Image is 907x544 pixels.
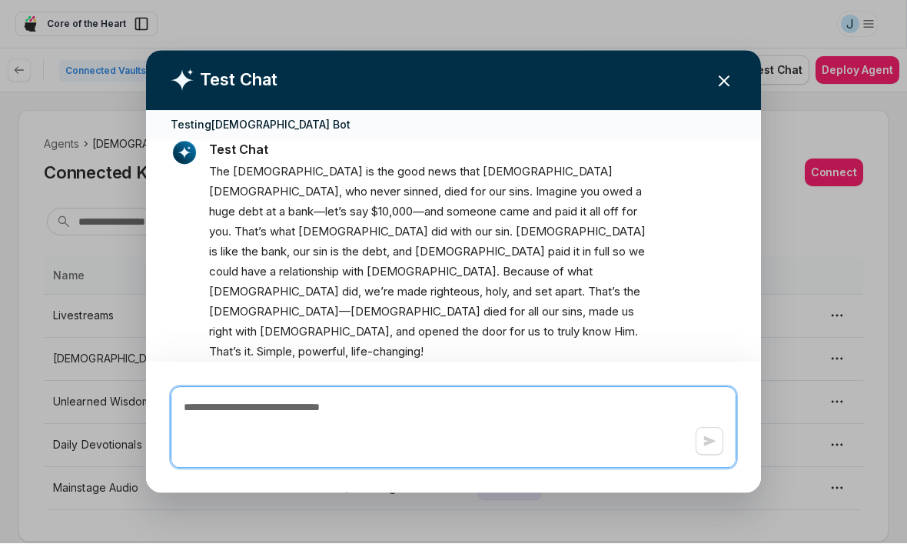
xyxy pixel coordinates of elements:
span: sin [313,242,327,262]
span: a [636,182,642,202]
span: off [603,202,619,222]
span: sins, [562,302,586,322]
span: with [235,322,257,342]
span: died [483,302,507,322]
span: bank—let’s [288,202,347,222]
span: like [221,242,238,262]
span: all [590,202,600,222]
span: That’s [234,222,267,242]
span: never [370,182,400,202]
span: our [542,302,559,322]
span: say [350,202,368,222]
span: sins. [509,182,533,202]
span: us [622,302,634,322]
span: right [209,322,232,342]
span: life-changing! [351,342,424,362]
span: died [444,182,467,202]
span: [DEMOGRAPHIC_DATA]—[DEMOGRAPHIC_DATA] [209,302,480,322]
span: what [270,222,295,242]
span: news [428,162,457,182]
span: for [622,202,637,222]
span: you [580,182,600,202]
span: truly [557,322,580,342]
span: righteous, [430,282,483,302]
span: Him. [614,322,638,342]
span: could [209,262,238,282]
span: know [583,322,611,342]
span: door [482,322,507,342]
span: apart. [555,282,585,302]
span: have [241,262,267,282]
span: and [393,242,412,262]
p: Test Chat [209,141,652,159]
span: is [331,242,339,262]
span: you. [209,222,231,242]
span: we’re [364,282,394,302]
span: That’s [209,342,241,362]
span: in [583,242,591,262]
span: [DEMOGRAPHIC_DATA] [415,242,545,262]
span: paid [548,242,570,262]
span: our [475,222,492,242]
span: relationship [279,262,339,282]
span: owed [603,182,633,202]
span: a [270,262,276,282]
span: that [460,162,480,182]
span: did [431,222,447,242]
span: it [580,202,586,222]
span: did, [342,282,361,302]
span: [DEMOGRAPHIC_DATA] [298,222,428,242]
span: The [209,162,230,182]
span: opened [418,322,459,342]
span: [DEMOGRAPHIC_DATA] [233,162,363,182]
span: for [510,322,525,342]
span: sinned, [404,182,441,202]
span: for [470,182,486,202]
span: [DEMOGRAPHIC_DATA], [209,182,342,202]
span: the [462,322,479,342]
span: That’s [588,282,620,302]
span: is [366,162,374,182]
span: [DEMOGRAPHIC_DATA], [260,322,393,342]
span: [DEMOGRAPHIC_DATA] [209,282,339,302]
span: and [533,202,552,222]
span: made [397,282,427,302]
span: the [241,242,258,262]
span: us [528,322,540,342]
span: at [266,202,276,222]
span: Because [503,262,550,282]
span: someone [447,202,497,222]
p: Test Chat [200,68,277,93]
span: huge [209,202,235,222]
span: full [594,242,610,262]
span: all [528,302,539,322]
span: our [293,242,310,262]
span: and [396,322,415,342]
span: [DEMOGRAPHIC_DATA] [516,222,646,242]
span: paid [555,202,577,222]
span: the [342,242,359,262]
p: Testing [DEMOGRAPHIC_DATA] Bot [171,117,351,133]
span: who [345,182,367,202]
span: is [209,242,218,262]
span: [DEMOGRAPHIC_DATA]. [367,262,500,282]
span: what [567,262,593,282]
span: the [623,282,640,302]
span: we [629,242,645,262]
span: made [589,302,619,322]
span: our [489,182,506,202]
span: Imagine [536,182,577,202]
span: powerful, [298,342,348,362]
span: sin. [495,222,513,242]
span: to [543,322,554,342]
span: of [553,262,564,282]
span: with [342,262,364,282]
span: [DEMOGRAPHIC_DATA] [483,162,613,182]
span: $10,000—and [371,202,444,222]
span: a [279,202,285,222]
span: Simple, [257,342,295,362]
span: came [500,202,530,222]
span: debt [238,202,263,222]
span: holy, [486,282,510,302]
span: set [535,282,552,302]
